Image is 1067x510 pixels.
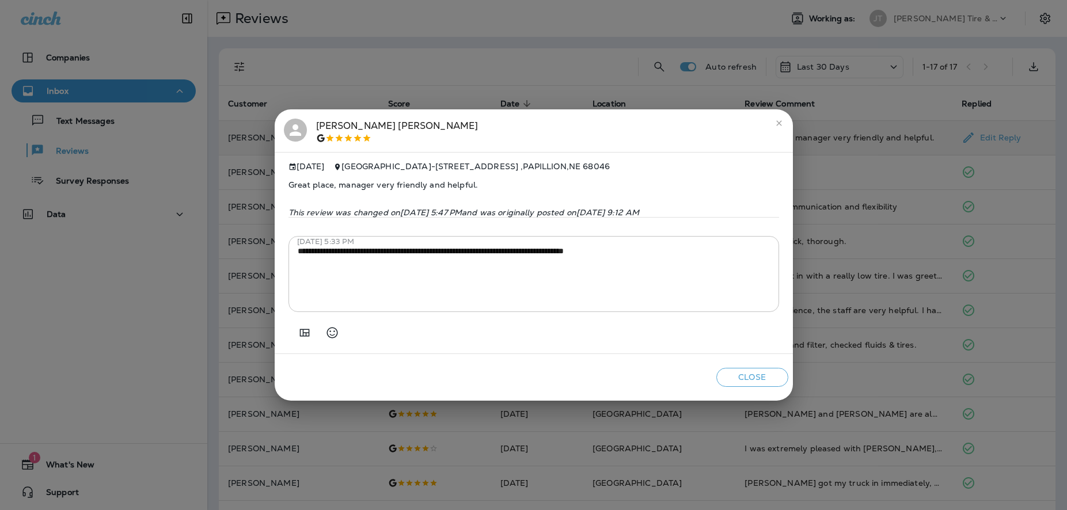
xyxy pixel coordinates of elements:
button: Close [716,368,788,387]
button: Select an emoji [321,321,344,344]
span: [GEOGRAPHIC_DATA] - [STREET_ADDRESS] , PAPILLION , NE 68046 [341,161,610,172]
div: [PERSON_NAME] [PERSON_NAME] [316,119,479,143]
span: Great place, manager very friendly and helpful. [288,171,779,199]
p: This review was changed on [DATE] 5:47 PM [288,208,779,217]
button: Add in a premade template [293,321,316,344]
span: and was originally posted on [DATE] 9:12 AM [462,207,639,218]
button: close [770,114,788,132]
span: [DATE] [288,162,325,172]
